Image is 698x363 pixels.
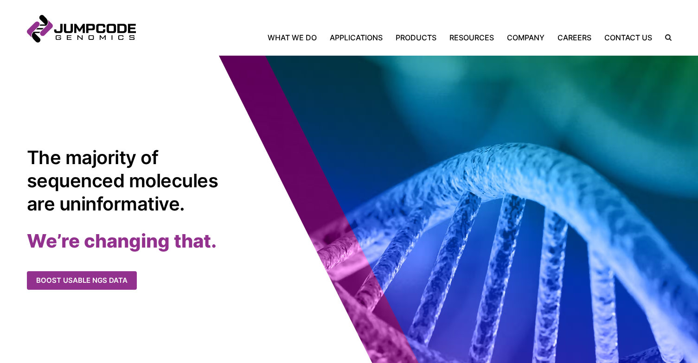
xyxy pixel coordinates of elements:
label: Search the site. [659,34,672,41]
nav: Primary Navigation [136,32,659,43]
a: Applications [323,32,389,43]
a: Careers [551,32,598,43]
a: Resources [443,32,500,43]
a: Boost usable NGS data [27,271,137,290]
h1: The majority of sequenced molecules are uninformative. [27,146,224,216]
a: What We Do [268,32,323,43]
a: Contact Us [598,32,659,43]
a: Company [500,32,551,43]
h2: We’re changing that. [27,229,349,253]
a: Products [389,32,443,43]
